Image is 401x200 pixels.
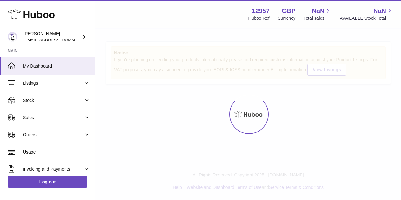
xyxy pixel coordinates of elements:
[23,80,84,86] span: Listings
[24,31,81,43] div: [PERSON_NAME]
[23,149,90,155] span: Usage
[23,115,84,121] span: Sales
[340,15,393,21] span: AVAILABLE Stock Total
[282,7,295,15] strong: GBP
[303,15,332,21] span: Total sales
[23,97,84,104] span: Stock
[303,7,332,21] a: NaN Total sales
[340,7,393,21] a: NaN AVAILABLE Stock Total
[248,15,270,21] div: Huboo Ref
[312,7,324,15] span: NaN
[23,63,90,69] span: My Dashboard
[373,7,386,15] span: NaN
[8,32,17,42] img: info@laipaca.com
[23,132,84,138] span: Orders
[24,37,93,42] span: [EMAIL_ADDRESS][DOMAIN_NAME]
[252,7,270,15] strong: 12957
[8,176,87,188] a: Log out
[23,166,84,172] span: Invoicing and Payments
[278,15,296,21] div: Currency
